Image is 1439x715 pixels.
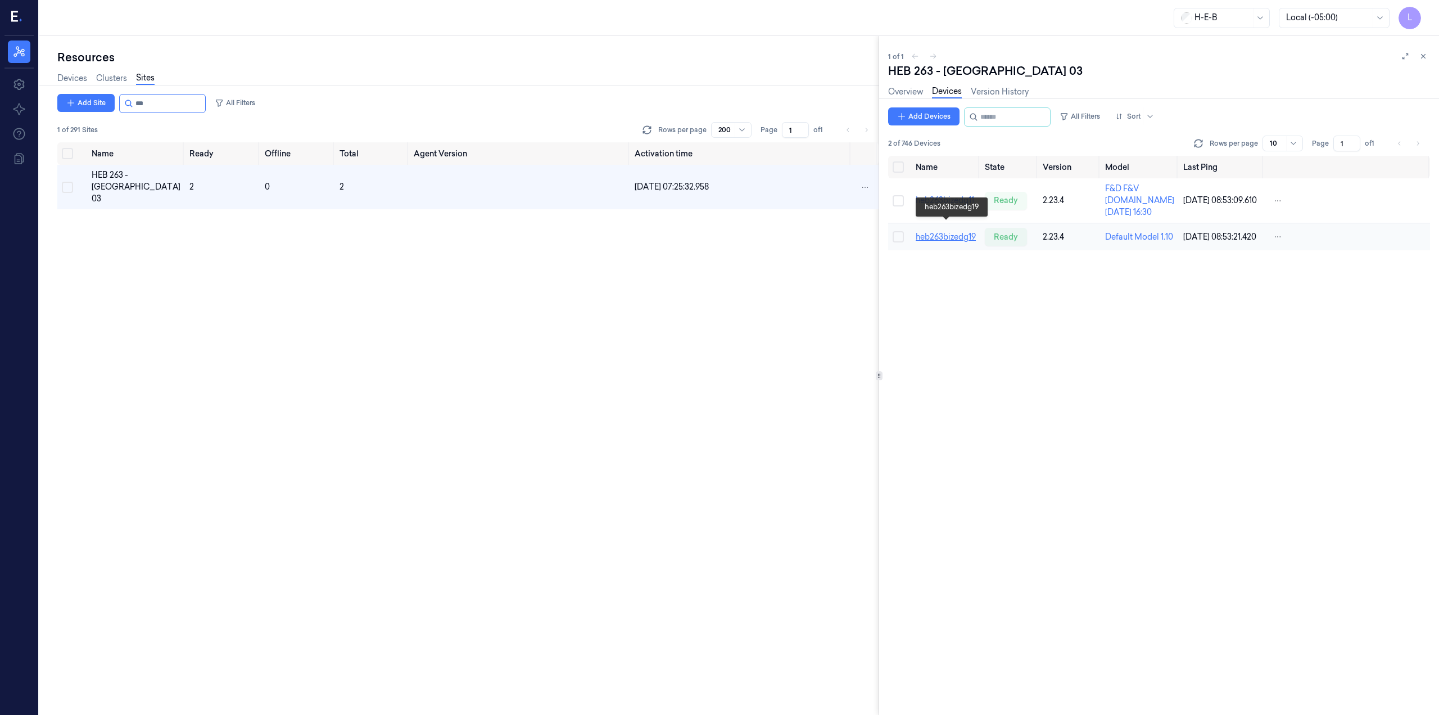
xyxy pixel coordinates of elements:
button: Select all [62,148,73,159]
span: of 1 [813,125,831,135]
button: Select row [62,182,73,193]
a: Clusters [96,73,127,84]
span: Page [1312,138,1329,149]
button: All Filters [210,94,260,112]
span: 1 of 1 [888,52,904,61]
div: [DATE] 08:53:21.420 [1183,231,1260,243]
button: Select row [893,231,904,242]
div: Default Model 1.10 [1105,231,1174,243]
a: Version History [971,86,1029,98]
div: [DATE] 08:53:09.610 [1183,195,1260,206]
button: Select row [893,195,904,206]
th: Version [1038,156,1101,178]
th: Ready [185,142,260,165]
div: HEB 263 - [GEOGRAPHIC_DATA] 03 [888,63,1083,79]
span: Page [761,125,777,135]
th: Total [335,142,410,165]
button: L [1399,7,1421,29]
span: [DATE] 07:25:32.958 [635,182,709,192]
a: Devices [57,73,87,84]
span: 2 of 746 Devices [888,138,940,149]
div: Resources [57,50,879,65]
nav: pagination [840,122,874,138]
th: Name [87,142,185,165]
div: ready [985,192,1027,210]
a: Sites [136,72,155,85]
span: 2 [340,182,344,192]
button: All Filters [1055,107,1105,125]
th: Name [911,156,980,178]
a: heb263bizedg11 [916,195,974,205]
nav: pagination [1392,136,1426,151]
th: Offline [260,142,335,165]
th: Last Ping [1179,156,1264,178]
button: Add Site [57,94,115,112]
span: of 1 [1365,138,1383,149]
div: 2.23.4 [1043,231,1096,243]
a: heb263bizedg19 [916,232,976,242]
span: 0 [265,182,270,192]
span: 2 [189,182,194,192]
p: Rows per page [1210,138,1258,149]
div: 2.23.4 [1043,195,1096,206]
button: Add Devices [888,107,960,125]
button: Select all [893,161,904,173]
span: 1 of 291 Sites [57,125,98,135]
div: HEB 263 - [GEOGRAPHIC_DATA] 03 [92,169,180,205]
th: Agent Version [409,142,630,165]
th: Model [1101,156,1179,178]
div: ready [985,228,1027,246]
div: F&D F&V [DOMAIN_NAME] [DATE] 16:30 [1105,183,1174,218]
p: Rows per page [658,125,707,135]
a: Overview [888,86,923,98]
th: State [980,156,1038,178]
a: Devices [932,86,962,98]
th: Activation time [630,142,852,165]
